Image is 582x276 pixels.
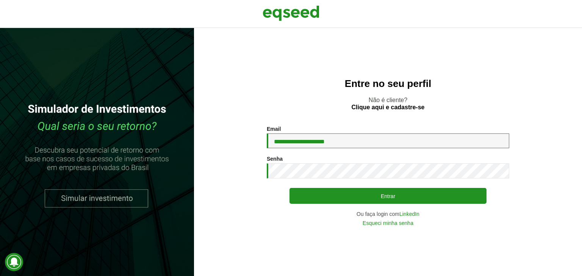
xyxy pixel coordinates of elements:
[263,4,319,23] img: EqSeed Logo
[267,156,283,161] label: Senha
[267,211,509,217] div: Ou faça login com
[267,126,281,132] label: Email
[209,96,567,111] p: Não é cliente?
[399,211,419,217] a: LinkedIn
[289,188,487,204] button: Entrar
[352,104,425,110] a: Clique aqui e cadastre-se
[209,78,567,89] h2: Entre no seu perfil
[363,220,413,226] a: Esqueci minha senha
